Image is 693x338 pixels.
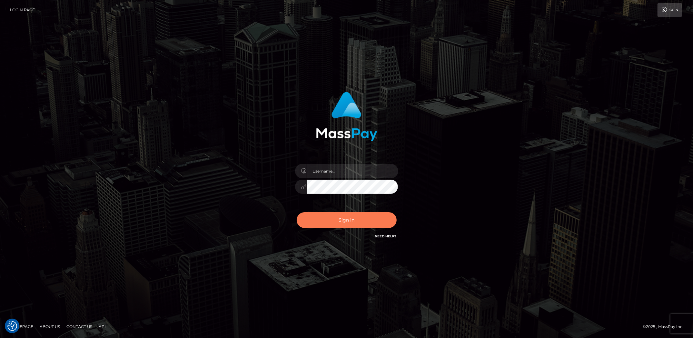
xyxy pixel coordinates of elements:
[10,3,35,17] a: Login Page
[96,322,108,332] a: API
[658,3,682,17] a: Login
[7,321,17,331] button: Consent Preferences
[297,212,397,228] button: Sign in
[7,321,17,331] img: Revisit consent button
[64,322,95,332] a: Contact Us
[7,322,36,332] a: Homepage
[307,164,398,178] input: Username...
[37,322,63,332] a: About Us
[375,234,397,238] a: Need Help?
[316,92,377,141] img: MassPay Login
[643,323,688,330] div: © 2025 , MassPay Inc.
